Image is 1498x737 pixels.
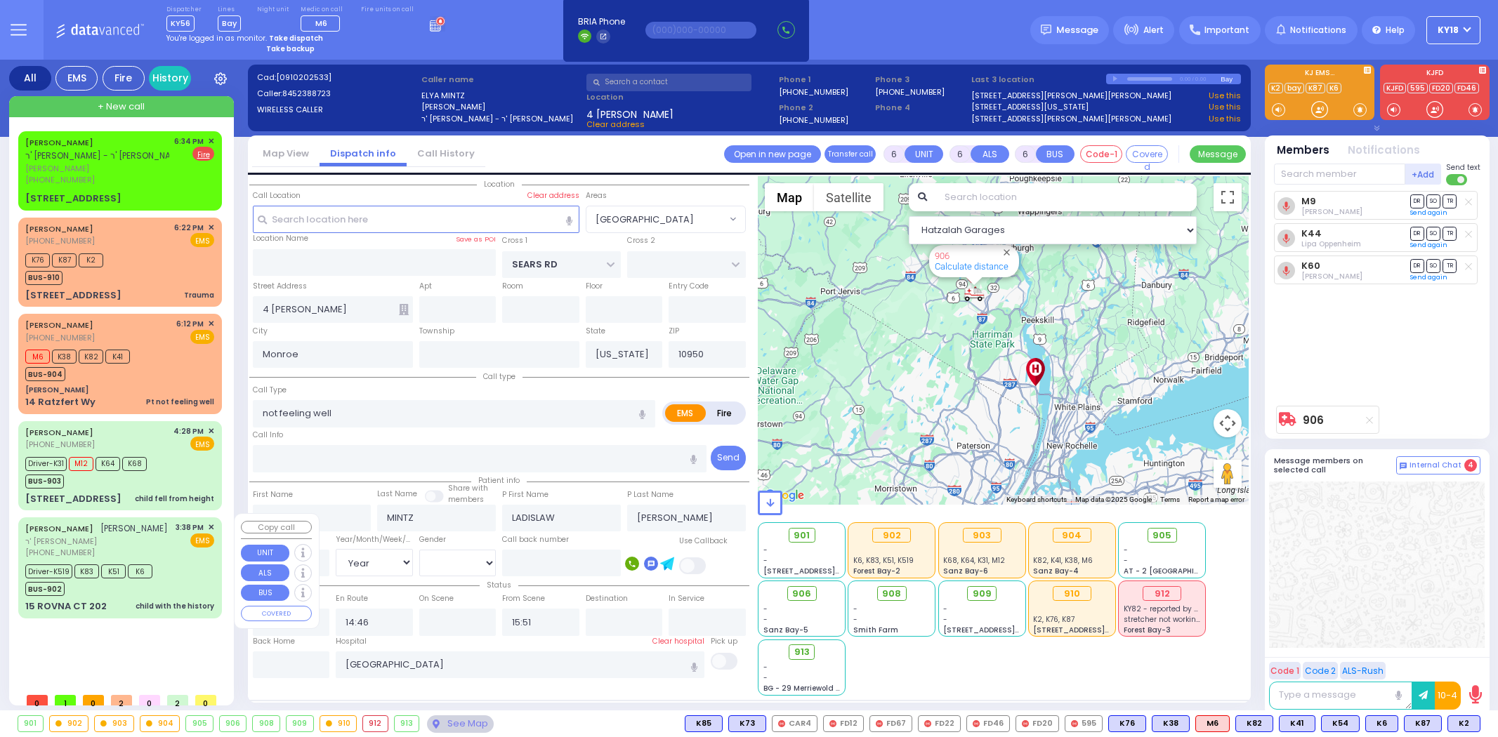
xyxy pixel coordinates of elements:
[25,174,95,185] span: [PHONE_NUMBER]
[586,74,751,91] input: Search a contact
[421,90,582,102] label: ELYA MINTZ
[973,720,980,727] img: red-radio-icon.svg
[253,385,287,396] label: Call Type
[872,528,911,543] div: 902
[1022,720,1029,727] img: red-radio-icon.svg
[779,114,848,125] label: [PHONE_NUMBER]
[174,136,204,147] span: 6:34 PM
[166,15,195,32] span: KY56
[448,483,488,493] small: Share with
[1279,715,1315,732] div: BLS
[578,15,625,28] span: BRIA Phone
[336,593,368,604] label: En Route
[25,150,186,161] span: ר' [PERSON_NAME] - ר' [PERSON_NAME]
[527,190,579,201] label: Clear address
[669,326,679,337] label: ZIP
[253,326,268,337] label: City
[149,66,191,91] a: History
[25,223,93,234] a: [PERSON_NAME]
[174,223,204,233] span: 6:22 PM
[943,566,988,576] span: Sanz Bay-6
[419,281,432,292] label: Apt
[186,716,213,731] div: 905
[50,716,88,731] div: 902
[253,206,579,232] input: Search location here
[1327,83,1341,93] a: K6
[711,446,746,470] button: Send
[1380,69,1490,79] label: KJFD
[25,582,65,596] span: BUS-902
[586,91,774,103] label: Location
[52,350,77,364] span: K38
[1443,259,1457,272] span: TR
[190,437,214,451] span: EMS
[55,21,149,39] img: Logo
[1056,23,1098,37] span: Message
[25,564,72,578] span: Driver-K519
[964,285,985,303] div: 906
[253,430,283,441] label: Call Info
[25,523,93,534] a: [PERSON_NAME]
[1426,259,1440,272] span: SO
[25,427,93,438] a: [PERSON_NAME]
[1143,24,1164,36] span: Alert
[1209,90,1241,102] a: Use this
[336,651,704,678] input: Search hospital
[419,326,454,337] label: Township
[853,566,900,576] span: Forest Bay-2
[208,522,214,533] span: ✕
[1365,715,1398,732] div: BLS
[122,457,147,471] span: K68
[197,150,210,160] u: Fire
[96,457,120,471] span: K64
[1410,208,1447,217] a: Send again
[241,585,289,602] button: BUS
[128,564,152,578] span: K6
[448,494,484,505] span: members
[1285,83,1304,93] a: bay
[1195,715,1230,732] div: ALS KJ
[257,6,289,14] label: Night unit
[905,145,943,163] button: UNIT
[361,6,414,14] label: Fire units on call
[652,636,704,647] label: Clear hospital
[763,614,768,625] span: -
[1301,271,1362,281] span: Shmiel Hoffman
[1053,586,1091,602] div: 910
[935,261,1008,272] a: Calculate distance
[421,101,582,113] label: [PERSON_NAME]
[1447,715,1480,732] div: BLS
[315,18,327,29] span: M6
[25,439,95,450] span: [PHONE_NUMBER]
[502,489,548,500] label: P First Name
[1143,586,1181,602] div: 912
[208,425,214,437] span: ✕
[1405,164,1442,185] button: +Add
[421,113,582,125] label: ר' [PERSON_NAME] - ר' [PERSON_NAME]
[586,326,605,337] label: State
[779,86,848,97] label: [PHONE_NUMBER]
[1290,24,1346,36] span: Notifications
[1033,555,1093,566] span: K82, K41, K38, M6
[792,587,811,601] span: 906
[166,6,202,14] label: Dispatcher
[1464,459,1477,472] span: 4
[25,332,95,343] span: [PHONE_NUMBER]
[875,86,945,97] label: [PHONE_NUMBER]
[25,192,121,206] div: [STREET_ADDRESS]
[1209,113,1241,125] a: Use this
[627,235,655,246] label: Cross 2
[971,113,1171,125] a: [STREET_ADDRESS][PERSON_NAME][PERSON_NAME]
[502,593,545,604] label: From Scene
[253,233,308,244] label: Location Name
[257,72,417,84] label: Cad:
[184,290,214,300] div: Trauma
[1235,715,1273,732] div: BLS
[1214,409,1242,437] button: Map camera controls
[471,475,527,486] span: Patient info
[645,22,756,39] input: (000)000-00000
[111,695,132,705] span: 2
[1386,24,1405,36] span: Help
[301,6,345,14] label: Medic on call
[586,593,628,604] label: Destination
